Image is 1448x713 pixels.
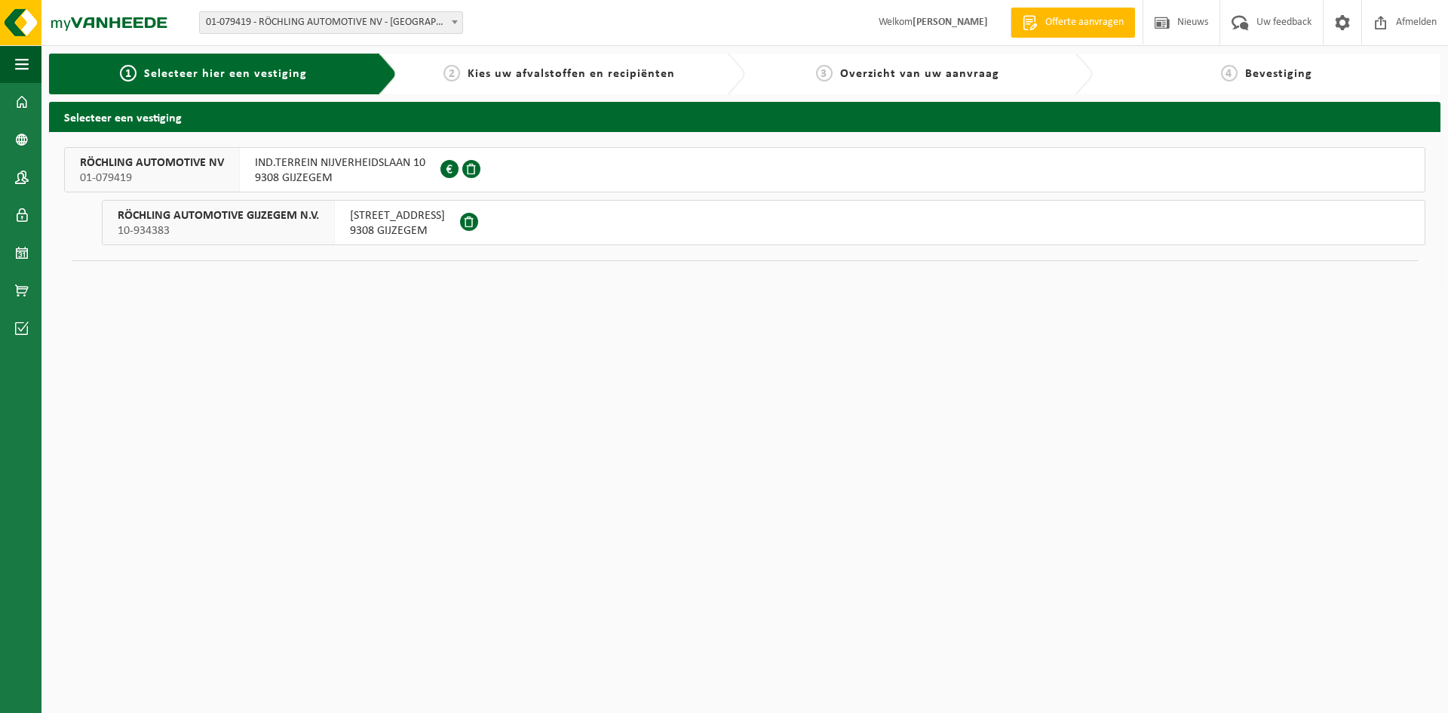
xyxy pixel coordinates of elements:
[840,68,999,80] span: Overzicht van uw aanvraag
[443,65,460,81] span: 2
[64,147,1425,192] button: RÖCHLING AUTOMOTIVE NV 01-079419 IND.TERREIN NIJVERHEIDSLAAN 109308 GIJZEGEM
[255,171,425,186] span: 9308 GIJZEGEM
[200,12,462,33] span: 01-079419 - RÖCHLING AUTOMOTIVE NV - GIJZEGEM
[118,208,319,223] span: RÖCHLING AUTOMOTIVE GIJZEGEM N.V.
[816,65,833,81] span: 3
[199,11,463,34] span: 01-079419 - RÖCHLING AUTOMOTIVE NV - GIJZEGEM
[120,65,137,81] span: 1
[913,17,988,28] strong: [PERSON_NAME]
[102,200,1425,245] button: RÖCHLING AUTOMOTIVE GIJZEGEM N.V. 10-934383 [STREET_ADDRESS]9308 GIJZEGEM
[118,223,319,238] span: 10-934383
[1011,8,1135,38] a: Offerte aanvragen
[255,155,425,171] span: IND.TERREIN NIJVERHEIDSLAAN 10
[49,102,1440,131] h2: Selecteer een vestiging
[80,171,224,186] span: 01-079419
[350,208,445,223] span: [STREET_ADDRESS]
[1245,68,1312,80] span: Bevestiging
[1221,65,1238,81] span: 4
[468,68,675,80] span: Kies uw afvalstoffen en recipiënten
[144,68,307,80] span: Selecteer hier een vestiging
[1042,15,1127,30] span: Offerte aanvragen
[80,155,224,171] span: RÖCHLING AUTOMOTIVE NV
[350,223,445,238] span: 9308 GIJZEGEM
